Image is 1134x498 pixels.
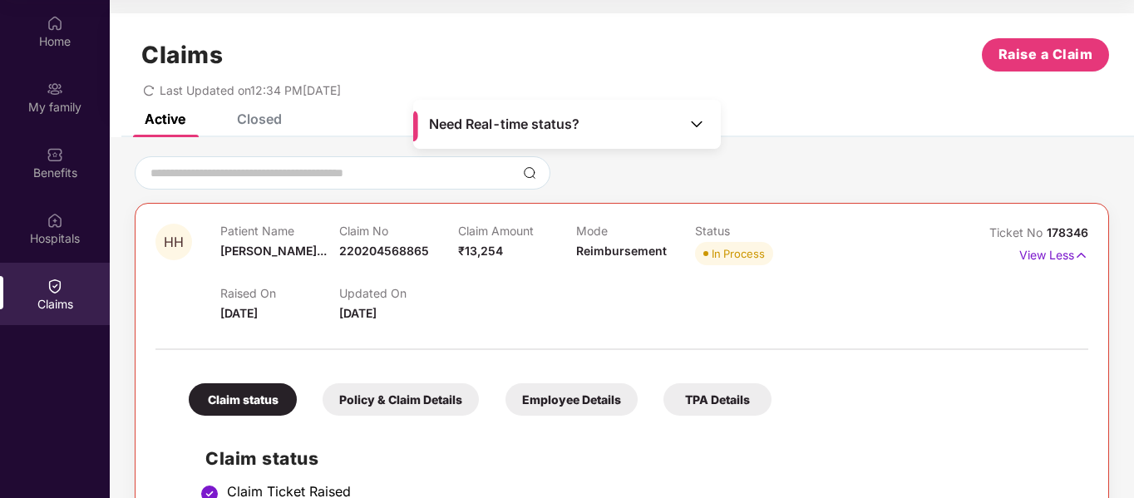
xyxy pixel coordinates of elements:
[982,38,1109,71] button: Raise a Claim
[164,235,184,249] span: HH
[1047,225,1088,239] span: 178346
[663,383,772,416] div: TPA Details
[323,383,479,416] div: Policy & Claim Details
[143,83,155,97] span: redo
[712,245,765,262] div: In Process
[189,383,297,416] div: Claim status
[339,224,458,238] p: Claim No
[220,224,339,238] p: Patient Name
[47,212,63,229] img: svg+xml;base64,PHN2ZyBpZD0iSG9zcGl0YWxzIiB4bWxucz0iaHR0cDovL3d3dy53My5vcmcvMjAwMC9zdmciIHdpZHRoPS...
[339,244,429,258] span: 220204568865
[429,116,579,133] span: Need Real-time status?
[1074,246,1088,264] img: svg+xml;base64,PHN2ZyB4bWxucz0iaHR0cDovL3d3dy53My5vcmcvMjAwMC9zdmciIHdpZHRoPSIxNyIgaGVpZ2h0PSIxNy...
[1019,242,1088,264] p: View Less
[505,383,638,416] div: Employee Details
[989,225,1047,239] span: Ticket No
[523,166,536,180] img: svg+xml;base64,PHN2ZyBpZD0iU2VhcmNoLTMyeDMyIiB4bWxucz0iaHR0cDovL3d3dy53My5vcmcvMjAwMC9zdmciIHdpZH...
[339,286,458,300] p: Updated On
[205,445,1072,472] h2: Claim status
[220,306,258,320] span: [DATE]
[220,244,327,258] span: [PERSON_NAME]...
[695,224,814,238] p: Status
[458,224,577,238] p: Claim Amount
[576,244,667,258] span: Reimbursement
[339,306,377,320] span: [DATE]
[237,111,282,127] div: Closed
[47,278,63,294] img: svg+xml;base64,PHN2ZyBpZD0iQ2xhaW0iIHhtbG5zPSJodHRwOi8vd3d3LnczLm9yZy8yMDAwL3N2ZyIgd2lkdGg9IjIwIi...
[576,224,695,238] p: Mode
[145,111,185,127] div: Active
[160,83,341,97] span: Last Updated on 12:34 PM[DATE]
[47,15,63,32] img: svg+xml;base64,PHN2ZyBpZD0iSG9tZSIgeG1sbnM9Imh0dHA6Ly93d3cudzMub3JnLzIwMDAvc3ZnIiB3aWR0aD0iMjAiIG...
[141,41,223,69] h1: Claims
[220,286,339,300] p: Raised On
[998,44,1093,65] span: Raise a Claim
[47,146,63,163] img: svg+xml;base64,PHN2ZyBpZD0iQmVuZWZpdHMiIHhtbG5zPSJodHRwOi8vd3d3LnczLm9yZy8yMDAwL3N2ZyIgd2lkdGg9Ij...
[688,116,705,132] img: Toggle Icon
[47,81,63,97] img: svg+xml;base64,PHN2ZyB3aWR0aD0iMjAiIGhlaWdodD0iMjAiIHZpZXdCb3g9IjAgMCAyMCAyMCIgZmlsbD0ibm9uZSIgeG...
[458,244,503,258] span: ₹13,254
